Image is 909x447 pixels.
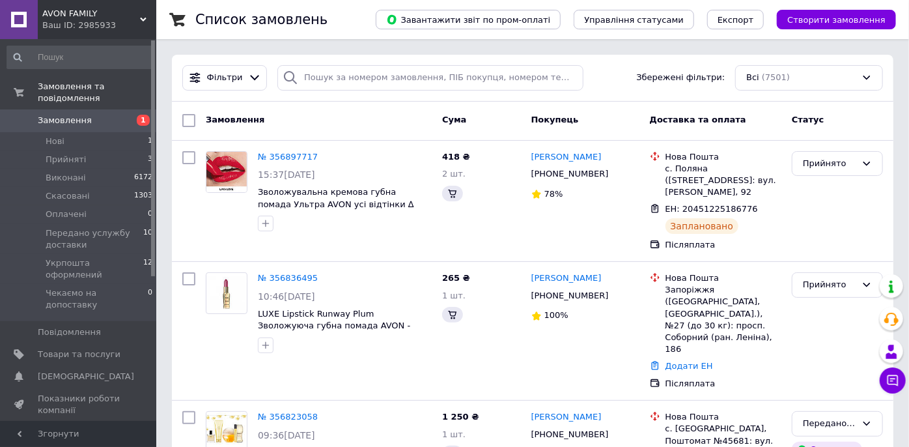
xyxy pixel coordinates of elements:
a: Зволожувальна кремова губна помада Ультра AVON усі відтінки ∆ [PERSON_NAME] любов/ Lava Love [PER... [258,187,414,233]
span: Всі [746,72,759,84]
a: Фото товару [206,151,247,193]
span: Доставка та оплата [650,115,746,124]
span: 1303 [134,190,152,202]
span: 1 [148,136,152,147]
span: Покупець [531,115,579,124]
button: Створити замовлення [777,10,896,29]
div: Нова Пошта [665,272,781,284]
span: [DEMOGRAPHIC_DATA] [38,371,134,382]
h1: Список замовлень [195,12,328,27]
span: 78% [544,189,563,199]
span: Фільтри [207,72,243,84]
span: 418 ₴ [442,152,470,162]
span: Показники роботи компанії [38,393,120,416]
span: [PHONE_NUMBER] [531,291,609,300]
a: Додати ЕН [665,361,713,371]
span: 1 [137,115,150,126]
img: Фото товару [206,277,247,310]
span: 3 [148,154,152,166]
span: AVON FAMILY [42,8,140,20]
span: Укрпошта оформлений [46,257,143,281]
span: Cума [442,115,466,124]
span: Товари та послуги [38,349,120,360]
span: Виконані [46,172,86,184]
a: [PERSON_NAME] [531,411,602,424]
a: № 356897717 [258,152,318,162]
span: 2 шт. [442,169,466,179]
a: LUXE Lipstick Runway Plum Зволожуюча губна помада AVON - Сливовий сапфір [258,309,410,343]
button: Завантажити звіт по пром-оплаті [376,10,561,29]
span: Оплачені [46,209,87,220]
span: Повідомлення [38,326,101,338]
span: (7501) [762,72,790,82]
span: 10:46[DATE] [258,291,315,302]
span: Нові [46,136,64,147]
div: Післяплата [665,378,781,390]
span: 265 ₴ [442,273,470,283]
button: Управління статусами [574,10,694,29]
span: Управління статусами [584,15,684,25]
span: 10 [143,227,152,251]
span: ЕН: 20451225186776 [665,204,758,214]
a: Створити замовлення [764,14,896,24]
div: Передано услужбу доставки [803,417,856,431]
div: Запоріжжя ([GEOGRAPHIC_DATA], [GEOGRAPHIC_DATA].), №27 (до 30 кг): просп. Соборний (ран. Леніна),... [665,284,781,355]
a: № 356823058 [258,412,318,422]
a: Фото товару [206,272,247,314]
span: Передано услужбу доставки [46,227,143,251]
span: Чекаємо на допоставку [46,287,148,311]
span: Статус [792,115,824,124]
div: Прийнято [803,157,856,171]
span: Експорт [718,15,754,25]
span: [PHONE_NUMBER] [531,169,609,179]
div: Післяплата [665,239,781,251]
input: Пошук за номером замовлення, ПІБ покупця, номером телефону, Email, номером накладної [277,65,583,91]
span: Замовлення та повідомлення [38,81,156,104]
img: Фото товару [206,152,247,192]
button: Чат з покупцем [880,368,906,394]
span: 0 [148,287,152,311]
a: [PERSON_NAME] [531,272,602,285]
span: [PHONE_NUMBER] [531,429,609,439]
span: Скасовані [46,190,90,202]
span: 15:37[DATE] [258,169,315,180]
span: Замовлення [206,115,264,124]
span: 12 [143,257,152,281]
div: с. Поляна ([STREET_ADDRESS]: вул. [PERSON_NAME], 92 [665,163,781,199]
span: 1 250 ₴ [442,412,479,422]
span: 1 шт. [442,291,466,300]
div: Прийнято [803,278,856,292]
a: № 356836495 [258,273,318,283]
input: Пошук [7,46,154,69]
span: Прийняті [46,154,86,166]
span: Замовлення [38,115,92,126]
span: 0 [148,209,152,220]
div: Нова Пошта [665,151,781,163]
span: Завантажити звіт по пром-оплаті [386,14,550,25]
span: 100% [544,310,568,320]
span: 6172 [134,172,152,184]
div: Ваш ID: 2985933 [42,20,156,31]
div: Нова Пошта [665,411,781,423]
span: Створити замовлення [787,15,886,25]
button: Експорт [707,10,764,29]
span: Збережені фільтри: [636,72,725,84]
a: [PERSON_NAME] [531,151,602,164]
span: 1 шт. [442,429,466,439]
div: Заплановано [665,218,739,234]
span: 09:36[DATE] [258,430,315,440]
